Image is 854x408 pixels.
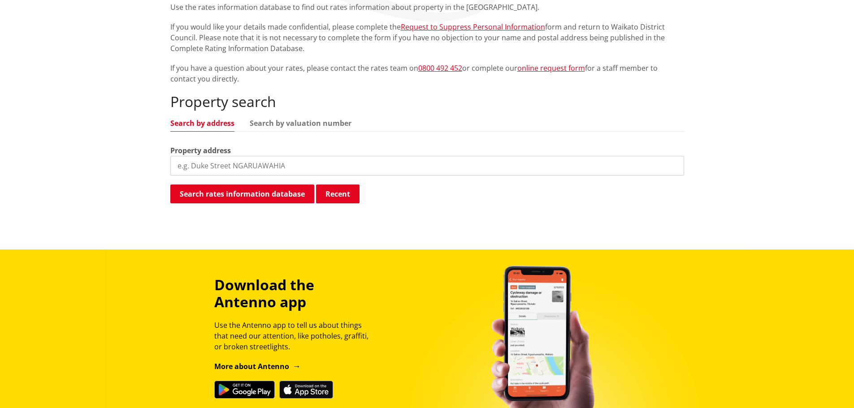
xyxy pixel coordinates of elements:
[170,185,314,203] button: Search rates information database
[316,185,360,203] button: Recent
[418,63,462,73] a: 0800 492 452
[170,93,684,110] h2: Property search
[214,361,301,371] a: More about Antenno
[279,381,333,399] img: Download on the App Store
[401,22,545,32] a: Request to Suppress Personal Information
[170,2,684,13] p: Use the rates information database to find out rates information about property in the [GEOGRAPHI...
[170,63,684,84] p: If you have a question about your rates, please contact the rates team on or complete our for a s...
[214,381,275,399] img: Get it on Google Play
[170,120,234,127] a: Search by address
[170,145,231,156] label: Property address
[170,156,684,176] input: e.g. Duke Street NGARUAWAHIA
[214,276,377,311] h3: Download the Antenno app
[250,120,351,127] a: Search by valuation number
[214,320,377,352] p: Use the Antenno app to tell us about things that need our attention, like potholes, graffiti, or ...
[170,21,684,54] p: If you would like your details made confidential, please complete the form and return to Waikato ...
[517,63,585,73] a: online request form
